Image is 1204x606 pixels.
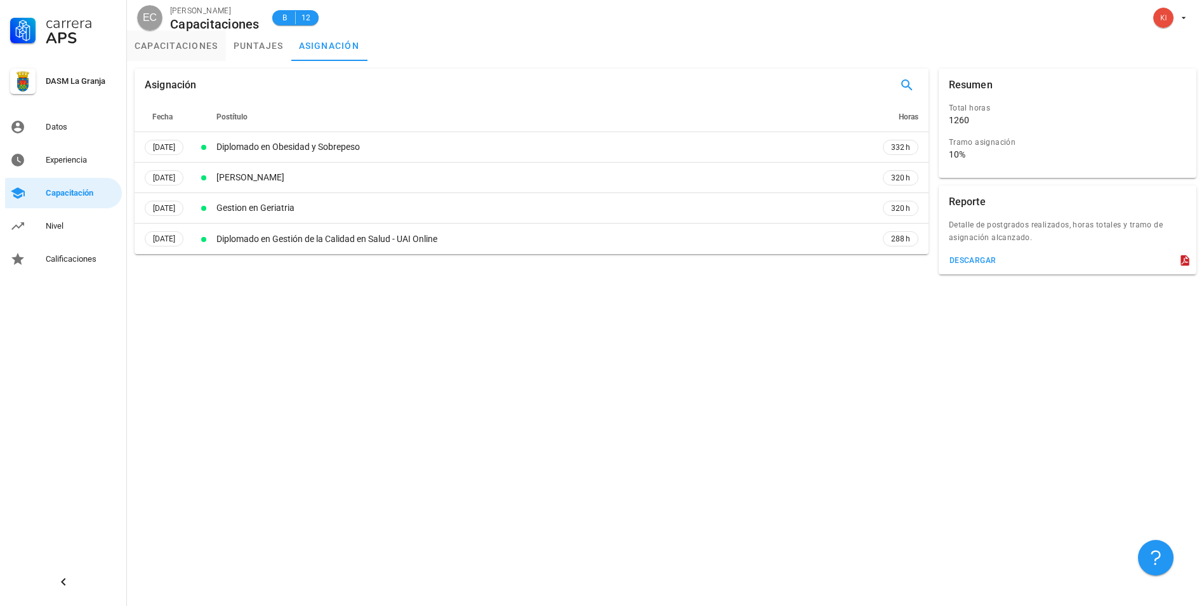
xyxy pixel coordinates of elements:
span: 320 h [891,172,910,184]
div: Reporte [949,185,986,219]
a: Experiencia [5,145,122,175]
div: Tramo asignación [949,136,1176,149]
span: Postítulo [216,112,248,121]
div: [PERSON_NAME] [216,171,870,184]
span: 320 h [891,202,910,215]
span: [DATE] [153,201,175,215]
span: [DATE] [153,171,175,185]
span: EC [143,5,157,30]
div: 1260 [949,114,969,126]
button: descargar [944,252,1002,269]
span: Fecha [152,112,173,121]
div: Nivel [46,221,117,231]
div: Asignación [145,69,197,102]
div: Datos [46,122,117,132]
a: Datos [5,112,122,142]
span: [DATE] [153,140,175,154]
a: Capacitación [5,178,122,208]
span: 332 h [891,141,910,154]
span: 12 [301,11,311,24]
a: puntajes [226,30,291,61]
div: Gestion en Geriatria [216,201,870,215]
th: Postítulo [214,102,873,132]
div: Resumen [949,69,993,102]
div: APS [46,30,117,46]
div: avatar [1153,8,1174,28]
div: Detalle de postgrados realizados, horas totales y tramo de asignación alcanzado. [939,219,1196,252]
span: Horas [899,112,918,121]
a: capacitaciones [127,30,226,61]
div: Capacitaciones [170,17,260,31]
div: Diplomado en Gestión de la Calidad en Salud - UAI Online [216,232,870,246]
div: Diplomado en Obesidad y Sobrepeso [216,140,870,154]
a: Nivel [5,211,122,241]
div: descargar [949,256,996,265]
div: 10% [949,149,965,160]
div: Carrera [46,15,117,30]
div: Calificaciones [46,254,117,264]
div: Experiencia [46,155,117,165]
a: Calificaciones [5,244,122,274]
a: asignación [291,30,367,61]
span: 288 h [891,232,910,245]
th: Fecha [135,102,194,132]
div: avatar [137,5,162,30]
div: [PERSON_NAME] [170,4,260,17]
span: B [280,11,290,24]
span: [DATE] [153,232,175,246]
th: Horas [873,102,929,132]
div: Capacitación [46,188,117,198]
div: Total horas [949,102,1176,114]
div: DASM La Granja [46,76,117,86]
